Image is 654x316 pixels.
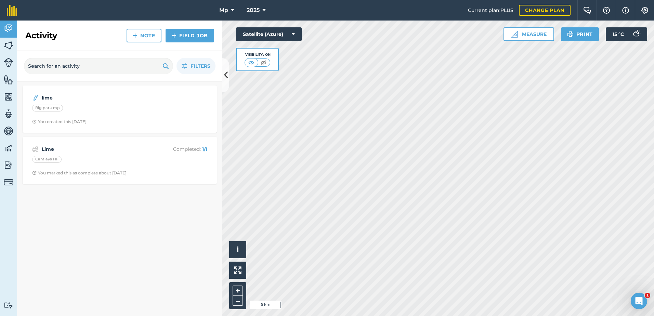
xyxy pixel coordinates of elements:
h2: Activity [25,30,57,41]
span: Current plan : PLUS [468,6,513,14]
div: Cantleys HF [32,156,62,163]
strong: 1 / 1 [202,146,207,152]
button: i [229,241,246,258]
img: svg+xml;base64,PD94bWwgdmVyc2lvbj0iMS4wIiBlbmNvZGluZz0idXRmLTgiPz4KPCEtLSBHZW5lcmF0b3I6IEFkb2JlIE... [32,94,39,102]
span: 2025 [247,6,260,14]
p: Completed : [153,145,207,153]
strong: Lime [42,145,150,153]
img: svg+xml;base64,PD94bWwgdmVyc2lvbj0iMS4wIiBlbmNvZGluZz0idXRmLTgiPz4KPCEtLSBHZW5lcmF0b3I6IEFkb2JlIE... [4,109,13,119]
button: Measure [503,27,554,41]
img: svg+xml;base64,PHN2ZyB4bWxucz0iaHR0cDovL3d3dy53My5vcmcvMjAwMC9zdmciIHdpZHRoPSI1NiIgaGVpZ2h0PSI2MC... [4,92,13,102]
img: svg+xml;base64,PHN2ZyB4bWxucz0iaHR0cDovL3d3dy53My5vcmcvMjAwMC9zdmciIHdpZHRoPSI1MCIgaGVpZ2h0PSI0MC... [247,59,256,66]
img: svg+xml;base64,PD94bWwgdmVyc2lvbj0iMS4wIiBlbmNvZGluZz0idXRmLTgiPz4KPCEtLSBHZW5lcmF0b3I6IEFkb2JlIE... [4,23,13,34]
a: Change plan [519,5,571,16]
span: 15 ° C [613,27,624,41]
img: Four arrows, one pointing top left, one top right, one bottom right and the last bottom left [234,266,241,274]
span: i [237,245,239,254]
div: You created this [DATE] [32,119,87,124]
button: – [233,296,243,306]
span: Filters [191,62,210,70]
img: svg+xml;base64,PHN2ZyB4bWxucz0iaHR0cDovL3d3dy53My5vcmcvMjAwMC9zdmciIHdpZHRoPSIxNCIgaGVpZ2h0PSIyNC... [172,31,176,40]
img: A cog icon [641,7,649,14]
img: svg+xml;base64,PHN2ZyB4bWxucz0iaHR0cDovL3d3dy53My5vcmcvMjAwMC9zdmciIHdpZHRoPSI1NiIgaGVpZ2h0PSI2MC... [4,40,13,51]
img: svg+xml;base64,PD94bWwgdmVyc2lvbj0iMS4wIiBlbmNvZGluZz0idXRmLTgiPz4KPCEtLSBHZW5lcmF0b3I6IEFkb2JlIE... [4,302,13,308]
button: Print [561,27,599,41]
a: LimeCompleted: 1/1Cantleys HFClock with arrow pointing clockwiseYou marked this as complete about... [27,141,213,180]
img: svg+xml;base64,PD94bWwgdmVyc2lvbj0iMS4wIiBlbmNvZGluZz0idXRmLTgiPz4KPCEtLSBHZW5lcmF0b3I6IEFkb2JlIE... [4,58,13,67]
strong: lime [42,94,150,102]
img: Two speech bubbles overlapping with the left bubble in the forefront [583,7,591,14]
img: svg+xml;base64,PHN2ZyB4bWxucz0iaHR0cDovL3d3dy53My5vcmcvMjAwMC9zdmciIHdpZHRoPSIxOSIgaGVpZ2h0PSIyNC... [162,62,169,70]
img: Ruler icon [511,31,518,38]
div: You marked this as complete about [DATE] [32,170,127,176]
button: Filters [176,58,215,74]
img: svg+xml;base64,PHN2ZyB4bWxucz0iaHR0cDovL3d3dy53My5vcmcvMjAwMC9zdmciIHdpZHRoPSIxOSIgaGVpZ2h0PSIyNC... [567,30,574,38]
img: svg+xml;base64,PHN2ZyB4bWxucz0iaHR0cDovL3d3dy53My5vcmcvMjAwMC9zdmciIHdpZHRoPSI1MCIgaGVpZ2h0PSI0MC... [259,59,268,66]
img: Clock with arrow pointing clockwise [32,119,37,124]
img: svg+xml;base64,PHN2ZyB4bWxucz0iaHR0cDovL3d3dy53My5vcmcvMjAwMC9zdmciIHdpZHRoPSIxNyIgaGVpZ2h0PSIxNy... [622,6,629,14]
a: limeBig park mpClock with arrow pointing clockwiseYou created this [DATE] [27,90,213,129]
input: Search for an activity [24,58,173,74]
button: 15 °C [606,27,647,41]
img: svg+xml;base64,PD94bWwgdmVyc2lvbj0iMS4wIiBlbmNvZGluZz0idXRmLTgiPz4KPCEtLSBHZW5lcmF0b3I6IEFkb2JlIE... [4,126,13,136]
img: A question mark icon [602,7,611,14]
img: svg+xml;base64,PD94bWwgdmVyc2lvbj0iMS4wIiBlbmNvZGluZz0idXRmLTgiPz4KPCEtLSBHZW5lcmF0b3I6IEFkb2JlIE... [4,160,13,170]
img: svg+xml;base64,PD94bWwgdmVyc2lvbj0iMS4wIiBlbmNvZGluZz0idXRmLTgiPz4KPCEtLSBHZW5lcmF0b3I6IEFkb2JlIE... [4,177,13,187]
button: Satellite (Azure) [236,27,302,41]
a: Note [127,29,161,42]
span: Mp [219,6,228,14]
img: fieldmargin Logo [7,5,17,16]
img: svg+xml;base64,PD94bWwgdmVyc2lvbj0iMS4wIiBlbmNvZGluZz0idXRmLTgiPz4KPCEtLSBHZW5lcmF0b3I6IEFkb2JlIE... [629,27,643,41]
img: svg+xml;base64,PHN2ZyB4bWxucz0iaHR0cDovL3d3dy53My5vcmcvMjAwMC9zdmciIHdpZHRoPSIxNCIgaGVpZ2h0PSIyNC... [133,31,138,40]
a: Field Job [166,29,214,42]
span: 1 [645,293,650,298]
div: Visibility: On [245,52,271,57]
iframe: Intercom live chat [631,293,647,309]
button: + [233,286,243,296]
img: svg+xml;base64,PD94bWwgdmVyc2lvbj0iMS4wIiBlbmNvZGluZz0idXRmLTgiPz4KPCEtLSBHZW5lcmF0b3I6IEFkb2JlIE... [4,143,13,153]
img: svg+xml;base64,PD94bWwgdmVyc2lvbj0iMS4wIiBlbmNvZGluZz0idXRmLTgiPz4KPCEtLSBHZW5lcmF0b3I6IEFkb2JlIE... [32,145,39,153]
img: Clock with arrow pointing clockwise [32,171,37,175]
div: Big park mp [32,105,63,111]
img: svg+xml;base64,PHN2ZyB4bWxucz0iaHR0cDovL3d3dy53My5vcmcvMjAwMC9zdmciIHdpZHRoPSI1NiIgaGVpZ2h0PSI2MC... [4,75,13,85]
